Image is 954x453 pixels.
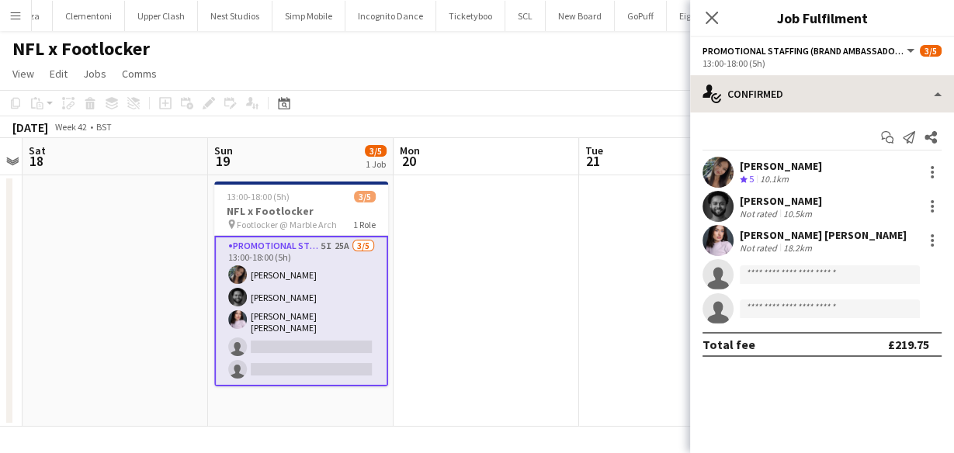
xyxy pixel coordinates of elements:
span: Promotional Staffing (Brand Ambassadors) [702,45,904,57]
button: Ticketyboo [436,1,505,31]
span: Edit [50,67,68,81]
span: 19 [212,152,233,170]
button: GoPuff [615,1,667,31]
div: 10.5km [780,208,815,220]
span: 3/5 [920,45,942,57]
div: Total fee [702,337,755,352]
span: 3/5 [365,145,387,157]
span: Week 42 [51,121,90,133]
div: £219.75 [888,337,929,352]
h3: NFL x Footlocker [214,204,388,218]
span: Mon [400,144,420,157]
span: 20 [397,152,420,170]
div: 18.2km [780,242,815,254]
span: 1 Role [353,219,376,230]
button: Upper Clash [125,1,198,31]
div: [PERSON_NAME] [740,159,822,173]
app-card-role: Promotional Staffing (Brand Ambassadors)5I25A3/513:00-18:00 (5h)[PERSON_NAME][PERSON_NAME][PERSON... [214,236,388,386]
a: Comms [116,64,163,84]
div: Not rated [740,208,780,220]
span: Sun [214,144,233,157]
h3: Job Fulfilment [690,8,954,28]
div: 13:00-18:00 (5h) [702,57,942,69]
span: 13:00-18:00 (5h) [227,191,290,202]
a: Jobs [77,64,113,84]
button: Clementoni [53,1,125,31]
button: Incognito Dance [345,1,436,31]
div: Not rated [740,242,780,254]
div: [DATE] [12,119,48,135]
span: 5 [749,173,754,185]
button: Simp Mobile [272,1,345,31]
span: 3/5 [354,191,376,202]
span: Jobs [83,67,106,81]
button: New Board [546,1,615,31]
button: Nest Studios [198,1,272,31]
button: Promotional Staffing (Brand Ambassadors) [702,45,917,57]
button: SCL [505,1,546,31]
div: Confirmed [690,75,954,112]
div: 1 Job [366,158,386,170]
span: Tue [585,144,603,157]
button: Eightone600 [667,1,741,31]
div: [PERSON_NAME] [PERSON_NAME] [740,228,907,242]
span: View [12,67,34,81]
app-job-card: 13:00-18:00 (5h)3/5NFL x Footlocker Footlocker @ Marble Arch1 RolePromotional Staffing (Brand Amb... [214,182,388,386]
span: Footlocker @ Marble Arch [237,219,337,230]
a: View [6,64,40,84]
a: Edit [43,64,74,84]
span: 18 [26,152,46,170]
span: 21 [583,152,603,170]
h1: NFL x Footlocker [12,37,150,61]
span: Sat [29,144,46,157]
span: Comms [122,67,157,81]
div: 10.1km [757,173,792,186]
div: [PERSON_NAME] [740,194,822,208]
div: BST [96,121,112,133]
